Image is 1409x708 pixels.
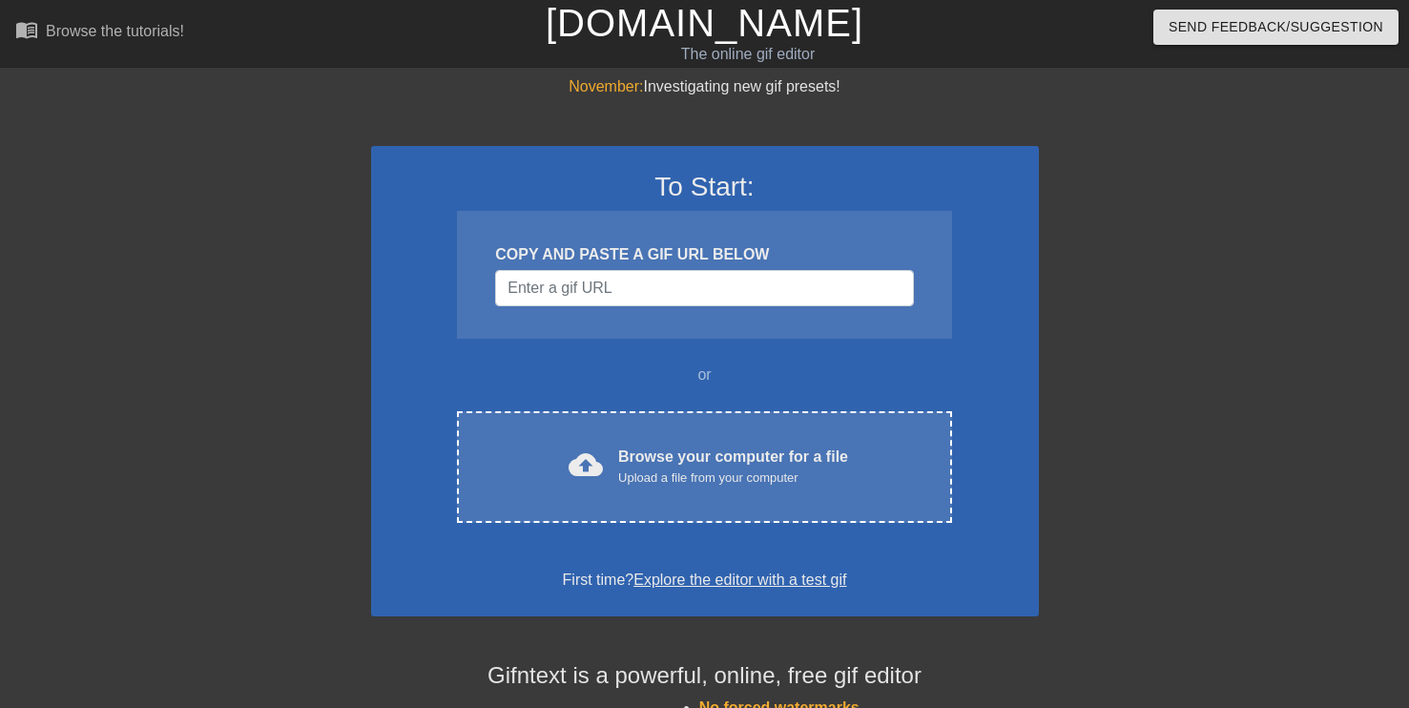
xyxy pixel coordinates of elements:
[15,18,38,41] span: menu_book
[618,446,848,488] div: Browse your computer for a file
[46,23,184,39] div: Browse the tutorials!
[569,448,603,482] span: cloud_upload
[633,572,846,588] a: Explore the editor with a test gif
[479,43,1016,66] div: The online gif editor
[495,243,913,266] div: COPY AND PASTE A GIF URL BELOW
[371,75,1039,98] div: Investigating new gif presets!
[1169,15,1383,39] span: Send Feedback/Suggestion
[15,18,184,48] a: Browse the tutorials!
[1153,10,1399,45] button: Send Feedback/Suggestion
[421,364,989,386] div: or
[495,270,913,306] input: Username
[371,662,1039,690] h4: Gifntext is a powerful, online, free gif editor
[396,171,1014,203] h3: To Start:
[546,2,863,44] a: [DOMAIN_NAME]
[569,78,643,94] span: November:
[396,569,1014,592] div: First time?
[618,469,848,488] div: Upload a file from your computer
